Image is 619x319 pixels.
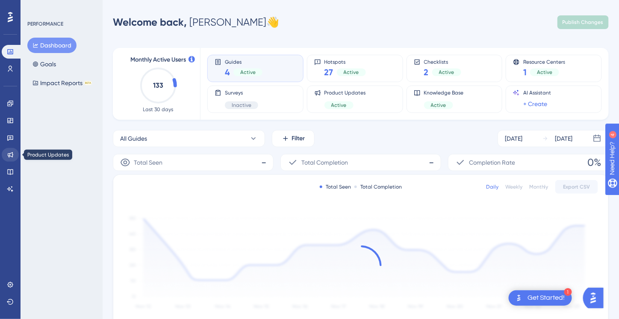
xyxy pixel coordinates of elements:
span: Active [537,69,552,76]
span: Total Completion [301,157,348,168]
div: Open Get Started! checklist, remaining modules: 1 [509,290,572,306]
span: Active [431,102,446,109]
span: Active [344,69,359,76]
span: Last 30 days [143,106,174,113]
span: Inactive [232,102,251,109]
span: AI Assistant [523,89,551,96]
div: [DATE] [505,133,522,144]
span: 2 [424,66,429,78]
div: Get Started! [528,293,565,303]
a: + Create [523,99,547,109]
button: Export CSV [555,180,598,194]
span: 4 [225,66,230,78]
button: Dashboard [27,38,77,53]
div: Daily [486,183,498,190]
span: - [429,156,434,169]
iframe: UserGuiding AI Assistant Launcher [583,285,609,311]
div: Total Completion [354,183,402,190]
span: Completion Rate [469,157,515,168]
span: Hotspots [324,59,366,65]
button: Goals [27,56,61,72]
button: Filter [272,130,315,147]
div: PERFORMANCE [27,21,63,27]
span: Active [240,69,256,76]
span: Need Help? [20,2,53,12]
span: 0% [588,156,601,169]
div: Total Seen [320,183,351,190]
span: Filter [292,133,305,144]
span: Product Updates [324,89,366,96]
div: [PERSON_NAME] 👋 [113,15,279,29]
div: Monthly [529,183,548,190]
span: Total Seen [134,157,162,168]
span: - [261,156,266,169]
button: All Guides [113,130,265,147]
span: Publish Changes [563,19,604,26]
span: Guides [225,59,262,65]
span: Active [331,102,347,109]
span: Export CSV [563,183,590,190]
div: [DATE] [555,133,573,144]
span: Resource Centers [523,59,565,65]
span: Active [439,69,454,76]
span: All Guides [120,133,147,144]
span: Monthly Active Users [130,55,186,65]
span: Welcome back, [113,16,187,28]
span: Knowledge Base [424,89,464,96]
button: Impact ReportsBETA [27,75,97,91]
div: 4 [59,4,62,11]
span: 1 [523,66,527,78]
text: 133 [153,81,163,89]
div: 1 [564,288,572,296]
div: BETA [84,81,92,85]
span: 27 [324,66,333,78]
div: Weekly [505,183,522,190]
img: launcher-image-alternative-text [514,293,524,303]
span: Surveys [225,89,258,96]
span: Checklists [424,59,461,65]
button: Publish Changes [557,15,609,29]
